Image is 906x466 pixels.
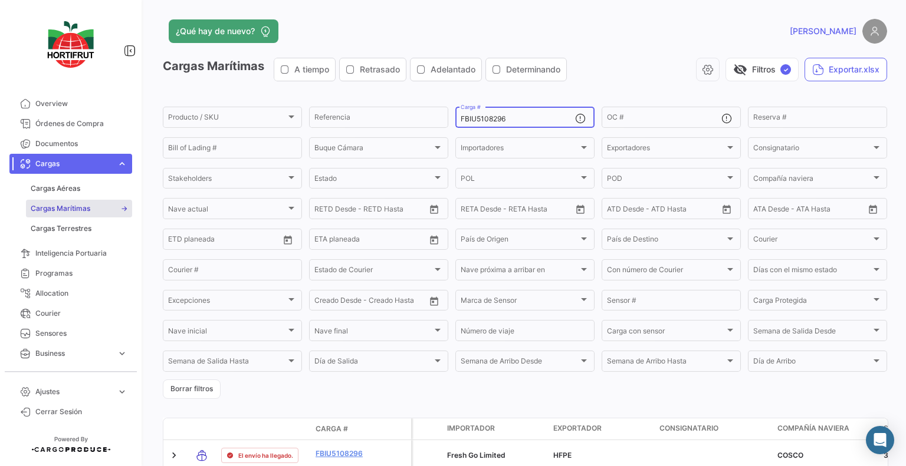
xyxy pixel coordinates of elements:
span: Retrasado [360,64,400,75]
a: Cargas Aéreas [26,180,132,197]
button: Exportar.xlsx [805,58,887,81]
span: País de Destino [607,237,725,245]
a: Allocation [9,283,132,303]
span: Semana de Salida Desde [753,329,871,337]
datatable-header-cell: Consignatario [655,418,773,439]
span: Día de Salida [314,359,432,367]
a: Courier [9,303,132,323]
datatable-header-cell: Importador [442,418,549,439]
datatable-header-cell: Compañía naviera [773,418,879,439]
span: COSCO [777,451,803,460]
a: Cargas Marítimas [26,200,132,217]
span: Marca de Sensor [461,298,579,306]
a: Documentos [9,134,132,154]
button: Borrar filtros [163,379,221,399]
span: Fresh Go Limited [447,451,505,460]
span: Buque Cámara [314,146,432,154]
span: Excepciones [168,298,286,306]
input: Hasta [344,206,397,214]
span: expand_more [117,386,127,397]
input: Desde [314,206,336,214]
button: Open calendar [572,200,589,218]
span: Cargas [35,158,112,169]
button: Open calendar [864,200,882,218]
span: Importadores [461,146,579,154]
span: Courier [35,308,127,319]
span: Nave próxima a arribar en [461,267,579,276]
span: Inteligencia Portuaria [35,248,127,259]
span: Estado [314,176,432,184]
a: Expand/Collapse Row [168,450,180,461]
span: Estado de Courier [314,267,432,276]
span: A tiempo [294,64,329,75]
span: Cerrar Sesión [35,406,127,417]
span: Días con el mismo estado [753,267,871,276]
span: Programas [35,268,127,279]
button: Open calendar [425,200,443,218]
datatable-header-cell: Carga Protegida [413,418,442,439]
span: Documentos [35,138,127,149]
input: ATA Desde [753,206,789,214]
span: Carga con sensor [607,329,725,337]
span: Con número de Courier [607,267,725,276]
img: logo-hortifrut.svg [41,14,100,75]
datatable-header-cell: Estado de Envio [216,424,311,434]
span: POD [607,176,725,184]
span: El envío ha llegado. [238,451,293,460]
span: Nave actual [168,206,286,214]
span: ¿Qué hay de nuevo? [176,25,255,37]
span: expand_more [117,348,127,359]
span: Cargas Marítimas [31,203,90,214]
span: Cargas Aéreas [31,183,80,194]
datatable-header-cell: Carga # [311,419,382,439]
button: Open calendar [718,200,736,218]
div: Abrir Intercom Messenger [866,426,894,454]
span: Producto / SKU [168,115,286,123]
span: Determinando [506,64,560,75]
button: Open calendar [425,292,443,310]
button: Adelantado [411,58,481,81]
span: Business [35,348,112,359]
a: Sensores [9,323,132,343]
span: País de Origen [461,237,579,245]
h3: Cargas Marítimas [163,58,570,81]
span: Carga Protegida [753,298,871,306]
button: Determinando [486,58,566,81]
span: Exportadores [607,146,725,154]
span: expand_more [117,158,127,169]
a: Inteligencia Portuaria [9,243,132,263]
span: Nave final [314,329,432,337]
span: POL [461,176,579,184]
span: Compañía naviera [753,176,871,184]
a: Programas [9,263,132,283]
span: Órdenes de Compra [35,118,127,129]
span: Courier [753,237,871,245]
button: A tiempo [274,58,335,81]
span: Allocation [35,288,127,299]
span: Sensores [35,328,127,339]
img: placeholder-user.png [862,19,887,44]
button: Open calendar [279,231,297,249]
input: ATA Hasta [797,206,851,214]
button: Retrasado [340,58,406,81]
span: Carga # [316,424,348,434]
input: ATD Hasta [652,206,705,214]
input: Hasta [198,237,251,245]
a: Órdenes de Compra [9,114,132,134]
datatable-header-cell: Modo de Transporte [187,424,216,434]
input: Creado Hasta [370,298,423,306]
button: Open calendar [425,231,443,249]
span: Día de Arribo [753,359,871,367]
span: Adelantado [431,64,475,75]
input: Desde [461,206,482,214]
span: Exportador [553,423,602,434]
span: Consignatario [753,146,871,154]
a: Overview [9,94,132,114]
span: visibility_off [733,62,747,77]
input: Desde [168,237,189,245]
input: ATD Desde [607,206,644,214]
span: Nave inicial [168,329,286,337]
span: Consignatario [659,423,718,434]
a: Cargas Terrestres [26,220,132,237]
span: Semana de Salida Hasta [168,359,286,367]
